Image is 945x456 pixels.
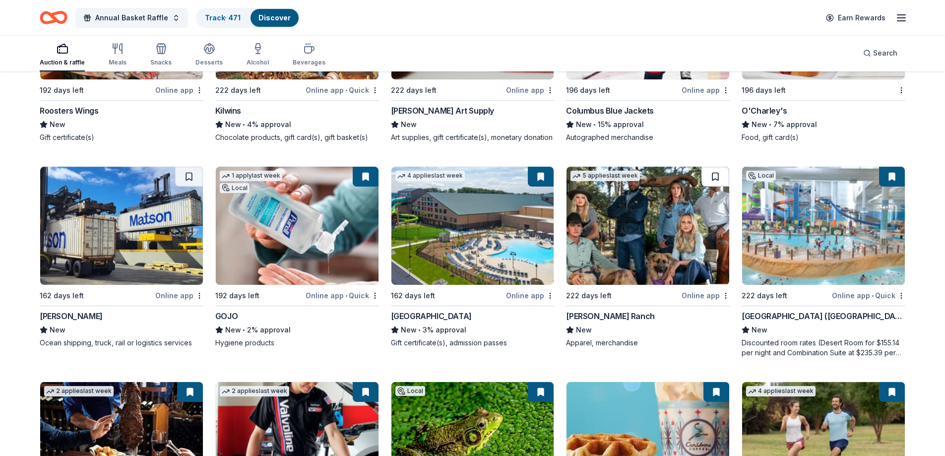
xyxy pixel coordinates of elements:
span: New [50,119,65,130]
div: 162 days left [40,290,84,302]
div: Kilwins [215,105,241,117]
div: [PERSON_NAME] Art Supply [391,105,494,117]
div: Online app Quick [306,289,379,302]
button: Auction & raffle [40,39,85,71]
div: 222 days left [391,84,437,96]
a: Discover [258,13,291,22]
div: 3% approval [391,324,555,336]
span: New [752,324,767,336]
img: Image for Kalahari Resorts (OH) [742,167,905,285]
img: Image for Matson [40,167,203,285]
div: 222 days left [215,84,261,96]
div: Beverages [293,59,325,66]
span: • [594,121,596,129]
div: 4% approval [215,119,379,130]
span: • [418,326,421,334]
div: 5 applies last week [570,171,640,181]
button: Annual Basket Raffle [75,8,188,28]
span: New [576,324,592,336]
a: Image for Matson162 days leftOnline app[PERSON_NAME]NewOcean shipping, truck, rail or logistics s... [40,166,203,348]
img: Image for Kimes Ranch [567,167,729,285]
span: • [243,121,245,129]
span: • [345,292,347,300]
a: Earn Rewards [820,9,891,27]
div: Alcohol [247,59,269,66]
div: Local [746,171,776,181]
div: 222 days left [566,290,612,302]
div: O'Charley's [742,105,787,117]
span: New [576,119,592,130]
div: 2 applies last week [44,386,114,396]
div: 4 applies last week [395,171,465,181]
img: Image for GOJO [216,167,378,285]
span: Annual Basket Raffle [95,12,168,24]
button: Desserts [195,39,223,71]
div: Discounted room rates (Desert Room for $155.14 per night and Combination Suite at $235.39 per nig... [742,338,905,358]
div: 15% approval [566,119,730,130]
div: 192 days left [40,84,84,96]
div: [GEOGRAPHIC_DATA] [391,310,472,322]
div: 2% approval [215,324,379,336]
div: 4 applies last week [746,386,816,396]
div: Local [395,386,425,396]
div: Art supplies, gift certificate(s), monetary donation [391,132,555,142]
div: 1 apply last week [220,171,282,181]
button: Snacks [150,39,172,71]
div: 162 days left [391,290,435,302]
div: Online app [506,289,554,302]
div: Online app [155,289,203,302]
div: 196 days left [566,84,610,96]
div: Local [220,183,250,193]
div: 222 days left [742,290,787,302]
a: Image for Great Wolf Lodge4 applieslast week162 days leftOnline app[GEOGRAPHIC_DATA]New•3% approv... [391,166,555,348]
div: Gift certificate(s), admission passes [391,338,555,348]
span: • [769,121,772,129]
span: Search [873,47,897,59]
span: New [225,324,241,336]
div: Snacks [150,59,172,66]
div: GOJO [215,310,238,322]
div: Online app [155,84,203,96]
button: Beverages [293,39,325,71]
div: [PERSON_NAME] Ranch [566,310,654,322]
div: Gift certificate(s) [40,132,203,142]
span: New [50,324,65,336]
span: • [872,292,874,300]
div: Hygiene products [215,338,379,348]
button: Alcohol [247,39,269,71]
div: [GEOGRAPHIC_DATA] ([GEOGRAPHIC_DATA]) [742,310,905,322]
div: Online app [682,84,730,96]
div: Online app [682,289,730,302]
div: Roosters Wings [40,105,98,117]
div: Autographed merchandise [566,132,730,142]
span: • [345,86,347,94]
a: Home [40,6,67,29]
a: Image for Kimes Ranch5 applieslast week222 days leftOnline app[PERSON_NAME] RanchNewApparel, merc... [566,166,730,348]
button: Search [855,43,905,63]
span: New [401,119,417,130]
div: 7% approval [742,119,905,130]
a: Image for Kalahari Resorts (OH)Local222 days leftOnline app•Quick[GEOGRAPHIC_DATA] ([GEOGRAPHIC_D... [742,166,905,358]
a: Image for GOJO1 applylast weekLocal192 days leftOnline app•QuickGOJONew•2% approvalHygiene products [215,166,379,348]
span: New [752,119,767,130]
div: Apparel, merchandise [566,338,730,348]
span: New [225,119,241,130]
div: Desserts [195,59,223,66]
div: Online app Quick [306,84,379,96]
span: New [401,324,417,336]
div: Online app Quick [832,289,905,302]
span: • [243,326,245,334]
div: 196 days left [742,84,786,96]
div: Online app [506,84,554,96]
button: Meals [109,39,126,71]
button: Track· 471Discover [196,8,300,28]
div: [PERSON_NAME] [40,310,103,322]
div: Auction & raffle [40,59,85,66]
div: Ocean shipping, truck, rail or logistics services [40,338,203,348]
div: Food, gift card(s) [742,132,905,142]
div: Meals [109,59,126,66]
div: Chocolate products, gift card(s), gift basket(s) [215,132,379,142]
div: 2 applies last week [220,386,289,396]
img: Image for Great Wolf Lodge [391,167,554,285]
div: 192 days left [215,290,259,302]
